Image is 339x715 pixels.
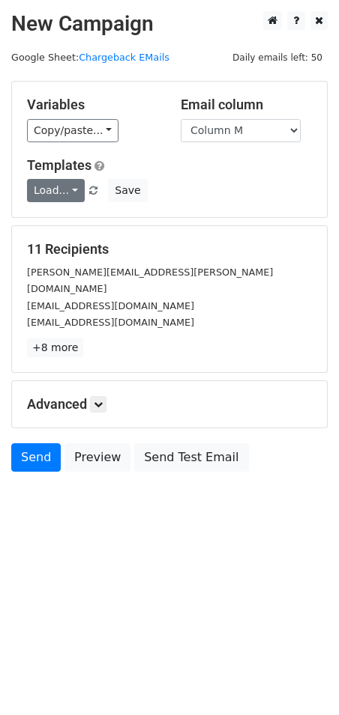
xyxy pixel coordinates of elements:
[227,49,328,66] span: Daily emails left: 50
[134,443,248,472] a: Send Test Email
[27,119,118,142] a: Copy/paste...
[264,643,339,715] iframe: Chat Widget
[27,338,83,357] a: +8 more
[27,97,158,113] h5: Variables
[227,52,328,63] a: Daily emails left: 50
[11,52,169,63] small: Google Sheet:
[64,443,130,472] a: Preview
[11,443,61,472] a: Send
[27,241,312,258] h5: 11 Recipients
[27,300,194,311] small: [EMAIL_ADDRESS][DOMAIN_NAME]
[11,11,328,37] h2: New Campaign
[27,157,91,173] a: Templates
[181,97,312,113] h5: Email column
[27,317,194,328] small: [EMAIL_ADDRESS][DOMAIN_NAME]
[27,267,273,295] small: [PERSON_NAME][EMAIL_ADDRESS][PERSON_NAME][DOMAIN_NAME]
[79,52,169,63] a: Chargeback EMails
[27,396,312,413] h5: Advanced
[108,179,147,202] button: Save
[27,179,85,202] a: Load...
